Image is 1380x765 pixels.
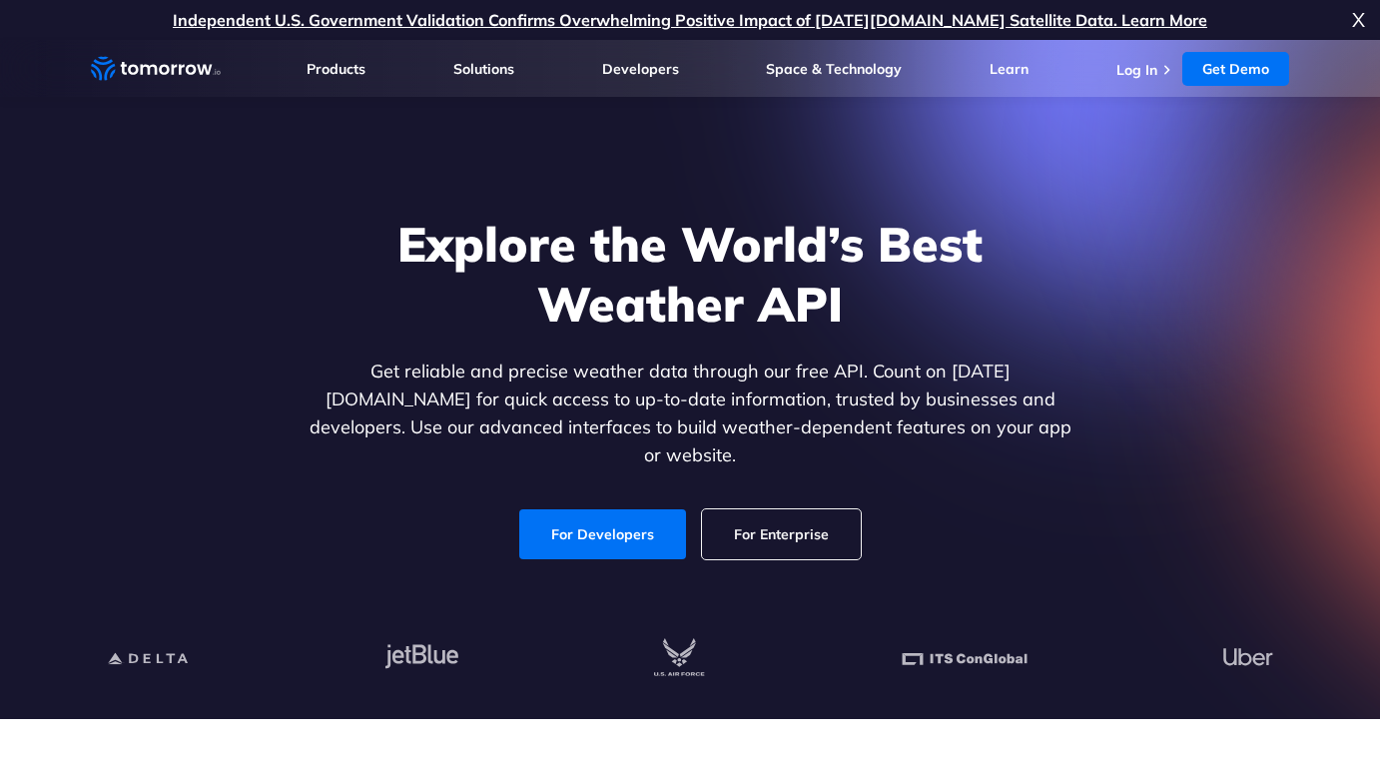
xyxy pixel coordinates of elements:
[990,60,1029,78] a: Learn
[1182,52,1289,86] a: Get Demo
[91,54,221,84] a: Home link
[1116,61,1157,79] a: Log In
[702,509,861,559] a: For Enterprise
[307,60,365,78] a: Products
[453,60,514,78] a: Solutions
[766,60,902,78] a: Space & Technology
[602,60,679,78] a: Developers
[305,214,1075,334] h1: Explore the World’s Best Weather API
[173,10,1207,30] a: Independent U.S. Government Validation Confirms Overwhelming Positive Impact of [DATE][DOMAIN_NAM...
[519,509,686,559] a: For Developers
[305,358,1075,469] p: Get reliable and precise weather data through our free API. Count on [DATE][DOMAIN_NAME] for quic...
